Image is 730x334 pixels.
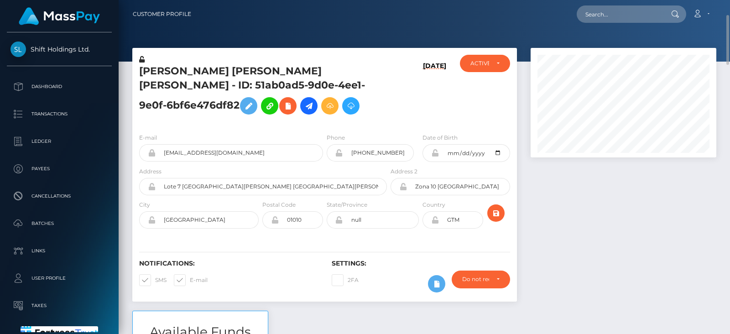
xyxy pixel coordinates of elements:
p: Dashboard [10,80,108,94]
a: Ledger [7,130,112,153]
p: User Profile [10,271,108,285]
div: Do not require [462,276,489,283]
label: 2FA [332,274,359,286]
a: Transactions [7,103,112,125]
input: Search... [577,5,662,23]
a: Cancellations [7,185,112,208]
p: Taxes [10,299,108,313]
a: Taxes [7,294,112,317]
img: Shift Holdings Ltd. [10,42,26,57]
h6: Notifications: [139,260,318,267]
div: ACTIVE [470,60,490,67]
img: MassPay Logo [19,7,100,25]
a: Batches [7,212,112,235]
a: Links [7,240,112,262]
a: Dashboard [7,75,112,98]
p: Payees [10,162,108,176]
label: E-mail [174,274,208,286]
a: Initiate Payout [300,97,318,115]
p: Ledger [10,135,108,148]
label: Postal Code [262,201,296,209]
span: Shift Holdings Ltd. [7,45,112,53]
button: Do not require [452,271,510,288]
button: ACTIVE [460,55,511,72]
p: Transactions [10,107,108,121]
label: E-mail [139,134,157,142]
label: Address [139,167,162,176]
label: State/Province [327,201,367,209]
p: Links [10,244,108,258]
a: Customer Profile [133,5,191,24]
label: SMS [139,274,167,286]
p: Batches [10,217,108,230]
label: Country [422,201,445,209]
a: User Profile [7,267,112,290]
label: Date of Birth [422,134,458,142]
label: Address 2 [391,167,417,176]
label: Phone [327,134,345,142]
p: Cancellations [10,189,108,203]
label: City [139,201,150,209]
h6: Settings: [332,260,511,267]
a: Payees [7,157,112,180]
h6: [DATE] [423,62,446,122]
h5: [PERSON_NAME] [PERSON_NAME] [PERSON_NAME] - ID: 51ab0ad5-9d0e-4ee1-9e0f-6bf6e476df82 [139,64,382,119]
